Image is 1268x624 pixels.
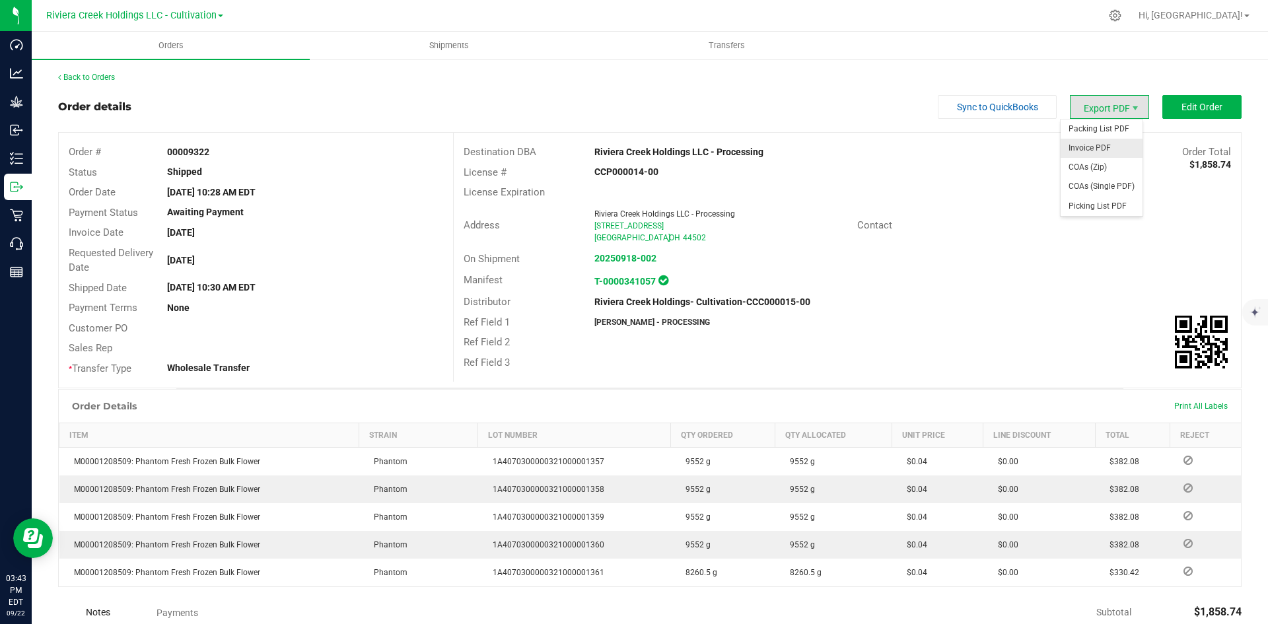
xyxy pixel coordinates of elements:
[69,186,116,198] span: Order Date
[10,123,23,137] inline-svg: Inbound
[594,296,810,307] strong: Riviera Creek Holdings- Cultivation-CCC000015-00
[367,540,407,549] span: Phantom
[1175,316,1228,368] qrcode: 00009322
[1139,10,1243,20] span: Hi, [GEOGRAPHIC_DATA]!
[983,423,1096,448] th: Line Discount
[1175,316,1228,368] img: Scan me!
[486,485,604,494] span: 1A4070300000321000001358
[857,219,892,231] span: Contact
[1194,606,1242,618] span: $1,858.74
[67,512,260,522] span: M00001208509: Phantom Fresh Frozen Bulk Flower
[1061,120,1143,139] li: Packing List PDF
[1178,456,1198,464] span: Reject Inventory
[1174,401,1228,411] span: Print All Labels
[957,102,1038,112] span: Sync to QuickBooks
[69,363,131,374] span: Transfer Type
[892,423,983,448] th: Unit Price
[668,233,669,242] span: ,
[310,32,588,59] a: Shipments
[6,608,26,618] p: 09/22
[486,540,604,549] span: 1A4070300000321000001360
[671,423,775,448] th: Qty Ordered
[67,485,260,494] span: M00001208509: Phantom Fresh Frozen Bulk Flower
[367,457,407,466] span: Phantom
[367,485,407,494] span: Phantom
[486,568,604,577] span: 1A4070300000321000001361
[167,187,256,197] strong: [DATE] 10:28 AM EDT
[464,296,511,308] span: Distributor
[167,302,190,313] strong: None
[594,221,664,230] span: [STREET_ADDRESS]
[464,219,500,231] span: Address
[1182,146,1231,158] span: Order Total
[141,40,201,52] span: Orders
[32,32,310,59] a: Orders
[991,485,1018,494] span: $0.00
[367,568,407,577] span: Phantom
[679,512,711,522] span: 9552 g
[1061,139,1143,158] li: Invoice PDF
[1061,197,1143,216] li: Picking List PDF
[1070,95,1149,119] li: Export PDF
[69,146,101,158] span: Order #
[679,457,711,466] span: 9552 g
[464,186,545,198] span: License Expiration
[69,302,137,314] span: Payment Terms
[486,512,604,522] span: 1A4070300000321000001359
[1103,540,1139,549] span: $382.08
[669,233,680,242] span: OH
[1096,607,1131,617] span: Subtotal
[991,512,1018,522] span: $0.00
[1095,423,1170,448] th: Total
[900,457,927,466] span: $0.04
[900,568,927,577] span: $0.04
[10,209,23,222] inline-svg: Retail
[10,95,23,108] inline-svg: Grow
[594,166,658,177] strong: CCP000014-00
[679,568,717,577] span: 8260.5 g
[72,401,137,411] h1: Order Details
[594,253,656,263] strong: 20250918-002
[594,209,735,219] span: Riviera Creek Holdings LLC - Processing
[1178,567,1198,575] span: Reject Inventory
[464,274,503,286] span: Manifest
[783,512,815,522] span: 9552 g
[991,457,1018,466] span: $0.00
[1162,95,1242,119] button: Edit Order
[464,336,510,348] span: Ref Field 2
[69,282,127,294] span: Shipped Date
[10,67,23,80] inline-svg: Analytics
[900,512,927,522] span: $0.04
[1170,423,1241,448] th: Reject
[1103,457,1139,466] span: $382.08
[69,207,138,219] span: Payment Status
[167,227,195,238] strong: [DATE]
[1107,9,1123,22] div: Manage settings
[478,423,671,448] th: Lot Number
[594,276,656,287] a: T-0000341057
[991,540,1018,549] span: $0.00
[46,10,217,21] span: Riviera Creek Holdings LLC - Cultivation
[900,540,927,549] span: $0.04
[1189,159,1231,170] strong: $1,858.74
[69,166,97,178] span: Status
[13,518,53,558] iframe: Resource center
[167,166,202,177] strong: Shipped
[1061,158,1143,177] li: COAs (Zip)
[1061,177,1143,196] span: COAs (Single PDF)
[1178,539,1198,547] span: Reject Inventory
[167,255,195,265] strong: [DATE]
[679,485,711,494] span: 9552 g
[991,568,1018,577] span: $0.00
[594,147,763,157] strong: Riviera Creek Holdings LLC - Processing
[67,457,260,466] span: M00001208509: Phantom Fresh Frozen Bulk Flower
[464,146,536,158] span: Destination DBA
[69,226,123,238] span: Invoice Date
[58,99,131,115] div: Order details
